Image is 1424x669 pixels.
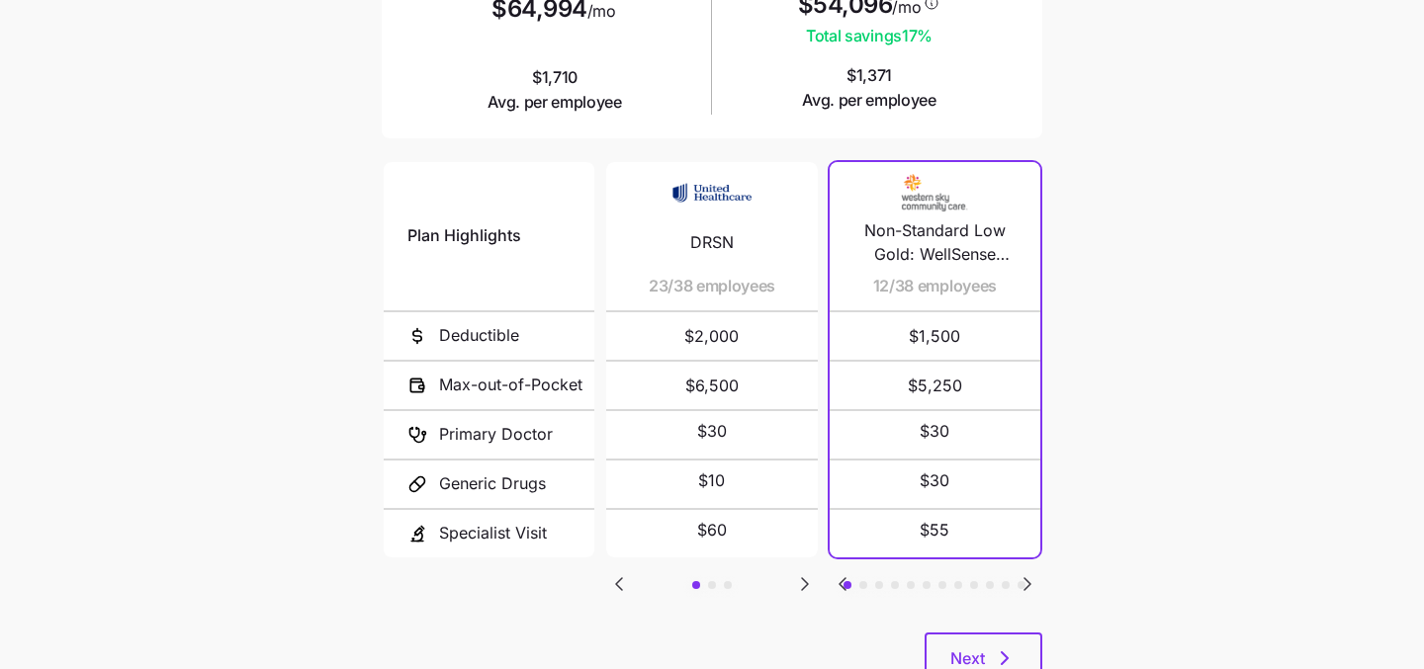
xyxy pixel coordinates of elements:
span: 12/38 employees [873,274,997,298]
span: $5,250 [853,362,1017,409]
svg: Go to next slide [1016,572,1039,596]
span: $2,000 [630,312,793,360]
span: Max-out-of-Pocket [439,373,582,397]
span: $60 [697,518,727,543]
img: Carrier [672,174,752,211]
img: Carrier [895,174,974,211]
span: Total savings 17 % [798,24,941,48]
span: 23/38 employees [649,274,775,298]
span: Generic Drugs [439,471,546,496]
span: $10 [698,468,725,493]
span: $1,371 [802,63,936,113]
span: $30 [697,419,727,444]
button: Go to previous slide [606,571,632,597]
span: /mo [587,3,616,19]
span: $55 [920,518,949,543]
span: DRSN [690,230,734,255]
span: Deductible [439,323,519,348]
button: Go to previous slide [830,571,855,597]
span: $1,710 [488,65,622,115]
span: $30 [920,468,949,493]
svg: Go to next slide [793,572,817,596]
span: $30 [920,419,949,444]
span: Non-Standard Low Gold: WellSense Clarity Gold 1500 [853,218,1017,268]
svg: Go to previous slide [607,572,631,596]
svg: Go to previous slide [831,572,854,596]
span: Plan Highlights [407,223,521,248]
span: $6,500 [630,362,793,409]
span: Primary Doctor [439,422,553,447]
span: Specialist Visit [439,521,547,545]
button: Go to next slide [792,571,818,597]
span: $1,500 [853,312,1017,360]
span: Avg. per employee [802,88,936,113]
span: Avg. per employee [488,90,622,115]
button: Go to next slide [1015,571,1040,597]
